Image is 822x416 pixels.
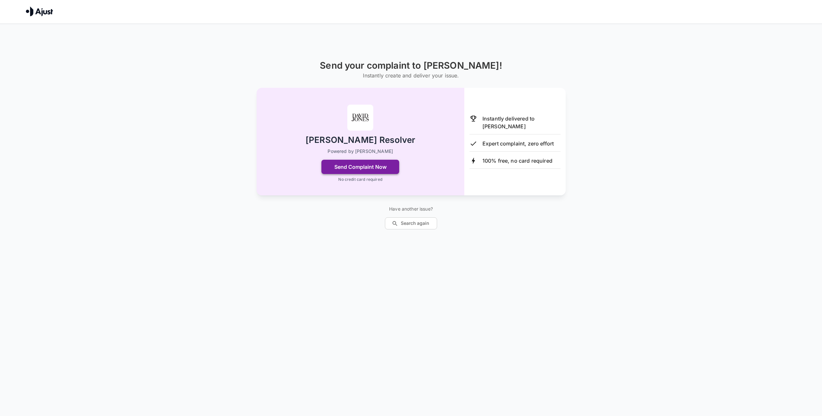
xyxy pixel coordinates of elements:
h2: [PERSON_NAME] Resolver [306,134,415,146]
p: Have another issue? [385,206,437,212]
h6: Instantly create and deliver your issue. [320,71,502,80]
p: Instantly delivered to [PERSON_NAME] [482,115,561,130]
p: Expert complaint, zero effort [482,140,554,147]
img: Ajust [26,6,53,16]
button: Search again [385,217,437,229]
p: 100% free, no card required [482,157,552,165]
img: David Jones [347,105,373,131]
p: Powered by [PERSON_NAME] [328,148,393,155]
button: Send Complaint Now [321,160,399,174]
h1: Send your complaint to [PERSON_NAME]! [320,60,502,71]
p: No credit card required [338,177,382,182]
